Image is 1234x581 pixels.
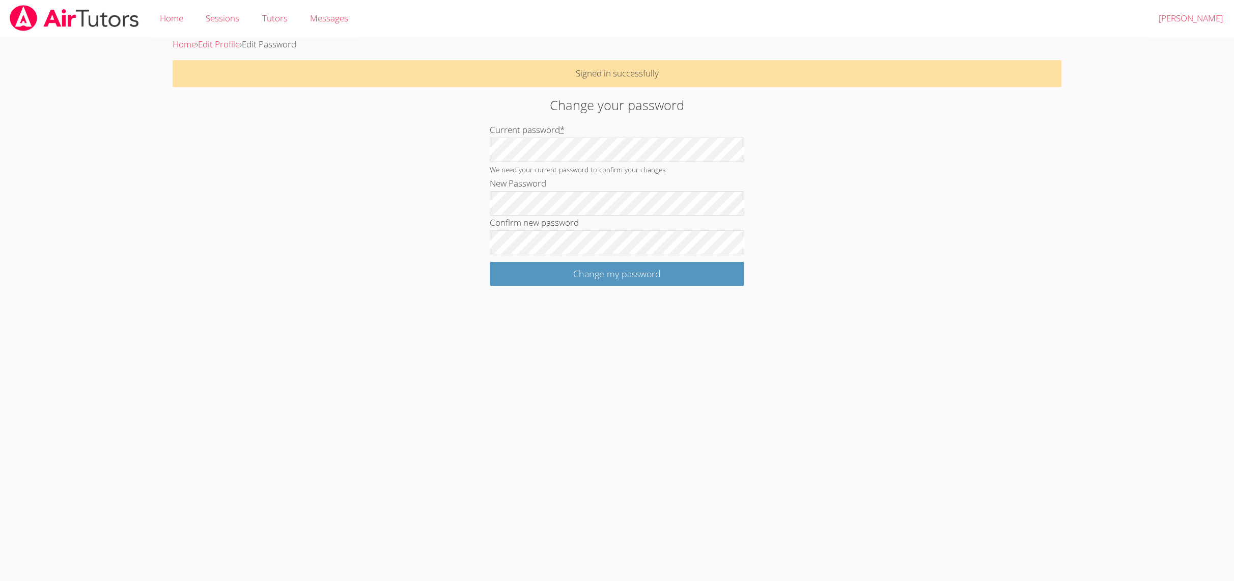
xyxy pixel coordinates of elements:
[490,124,565,136] label: Current password
[173,37,1061,52] div: › ›
[310,12,348,24] span: Messages
[284,95,950,115] h2: Change your password
[490,177,546,189] label: New Password
[490,217,579,228] label: Confirm new password
[560,124,565,136] abbr: required
[490,262,744,286] input: Change my password
[173,60,1061,87] p: Signed in successfully
[173,38,196,50] a: Home
[242,38,296,50] span: Edit Password
[9,5,140,31] img: airtutors_banner-c4298cdbf04f3fff15de1276eac7730deb9818008684d7c2e4769d2f7ddbe033.png
[198,38,240,50] a: Edit Profile
[490,165,665,174] small: We need your current password to confirm your changes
